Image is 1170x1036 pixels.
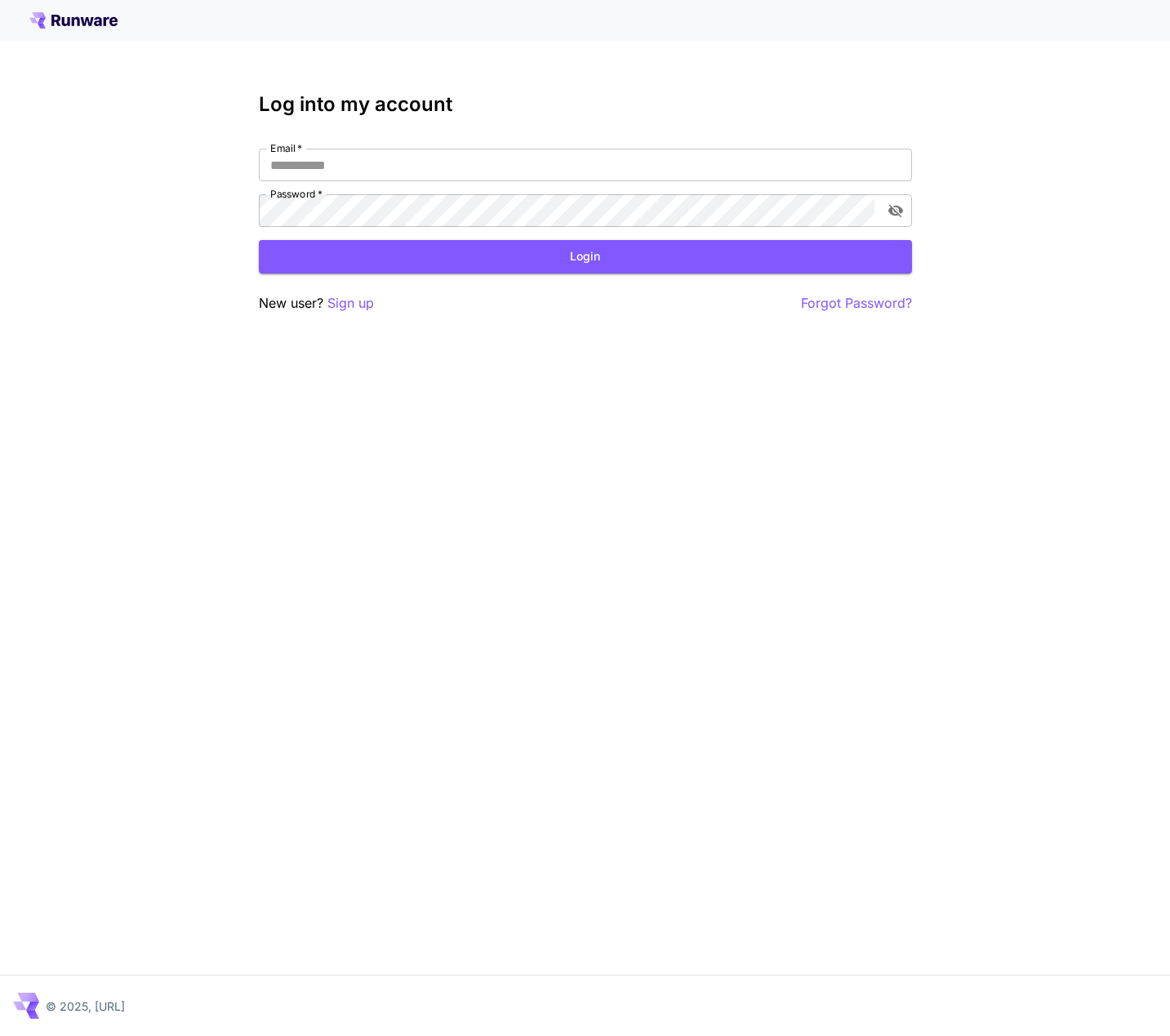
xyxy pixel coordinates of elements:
[801,293,912,313] button: Forgot Password?
[881,196,910,225] button: toggle password visibility
[270,187,323,201] label: Password
[259,93,912,116] h3: Log into my account
[46,998,125,1015] p: © 2025, [URL]
[270,141,302,155] label: Email
[259,240,912,273] button: Login
[259,293,374,313] p: New user?
[327,293,374,313] button: Sign up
